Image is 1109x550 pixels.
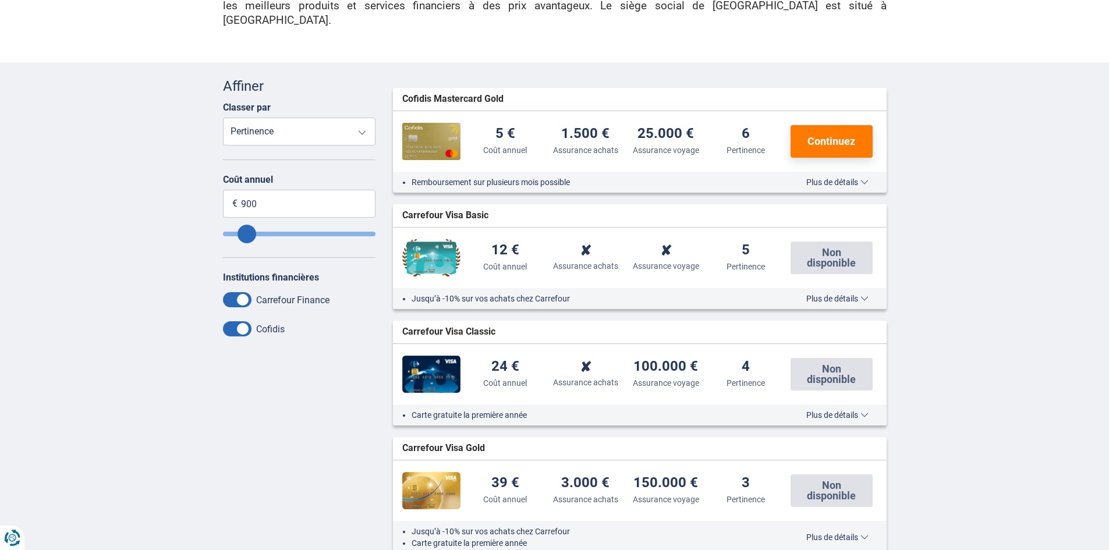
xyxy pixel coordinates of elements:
span: € [232,197,238,211]
span: Non disponible [798,364,865,385]
li: Remboursement sur plusieurs mois possible [412,176,771,188]
span: Non disponible [798,247,865,268]
button: Plus de détails [798,178,877,187]
div: 1.500 € [561,126,610,142]
div: Assurance achats [553,144,618,156]
span: Carrefour Visa Basic [402,209,488,222]
div: Pertinence [727,494,765,505]
span: Plus de détails [806,533,869,541]
img: Carrefour Finance [402,239,460,276]
div: 5 € [495,126,515,142]
span: Non disponible [798,480,865,501]
label: Cofidis [256,324,285,335]
span: Cofidis Mastercard Gold [402,93,504,106]
div: Coût annuel [483,261,527,272]
div: Coût annuel [483,377,527,389]
button: Non disponible [791,358,872,391]
span: Continuez [807,136,855,147]
span: Carrefour Visa Gold [402,442,485,455]
button: Plus de détails [798,533,877,542]
li: Carte gratuite la première année [412,409,771,421]
div: Pertinence [727,261,765,272]
div: Assurance achats [553,260,618,272]
div: 3 [742,476,750,491]
span: Plus de détails [806,294,869,303]
div: 39 € [491,476,519,491]
div: ✘ [660,244,672,258]
div: Coût annuel [483,494,527,505]
div: Coût annuel [483,144,527,156]
div: Pertinence [727,144,765,156]
div: ✘ [580,360,591,374]
div: Affiner [223,76,376,96]
div: 5 [742,243,750,258]
img: Carrefour Finance [402,356,460,393]
div: 150.000 € [633,476,698,491]
button: Continuez [791,125,872,158]
div: Assurance achats [553,494,618,505]
span: Carrefour Visa Classic [402,325,495,339]
div: Pertinence [727,377,765,389]
button: Plus de détails [798,410,877,420]
div: 25.000 € [637,126,694,142]
span: Plus de détails [806,411,869,419]
button: Plus de détails [798,294,877,303]
label: Carrefour Finance [256,294,329,306]
button: Non disponible [791,242,872,274]
input: Annualfee [223,232,376,236]
div: Assurance voyage [633,377,699,389]
img: Carrefour Finance [402,472,460,509]
div: 4 [742,359,750,375]
div: Assurance voyage [633,494,699,505]
div: 6 [742,126,750,142]
div: ✘ [580,244,591,258]
div: 12 € [491,243,519,258]
div: 24 € [491,359,519,375]
label: Coût annuel [223,174,376,185]
div: 3.000 € [561,476,610,491]
img: Cofidis [402,123,460,160]
button: Non disponible [791,474,872,507]
div: Assurance achats [553,377,618,388]
label: Institutions financières [223,272,319,283]
div: Assurance voyage [633,144,699,156]
div: Assurance voyage [633,260,699,272]
label: Classer par [223,102,271,113]
div: 100.000 € [633,359,698,375]
li: Jusqu’à -10% sur vos achats chez Carrefour [412,526,771,537]
span: Plus de détails [806,178,869,186]
li: Carte gratuite la première année [412,537,771,549]
li: Jusqu’à -10% sur vos achats chez Carrefour [412,293,771,304]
